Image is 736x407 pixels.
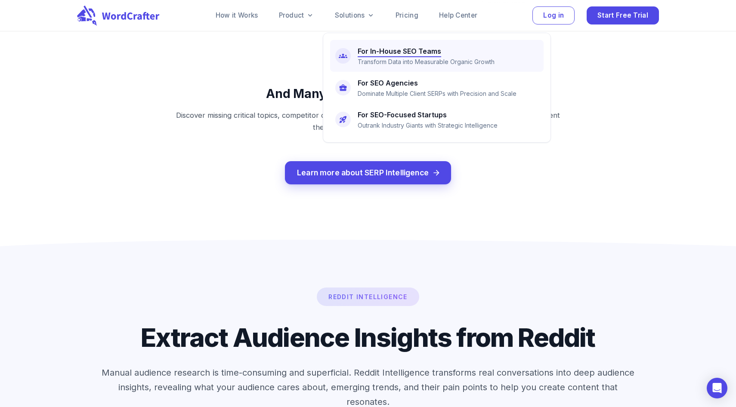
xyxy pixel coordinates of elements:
[174,109,562,134] p: Discover missing critical topics, competitor outlines, content format and other tools designed to...
[358,77,418,89] h6: For SEO Agencies
[111,86,625,102] h4: And Many More Powerful Features
[707,378,727,398] div: Open Intercom Messenger
[439,10,477,21] a: Help Center
[358,89,516,98] p: Dominate Multiple Client SERPs with Precision and Scale
[330,104,544,135] a: For SEO-Focused StartupsOutrank Industry Giants with Strategic Intelligence
[330,40,544,72] a: For In-House SEO TeamsTransform Data into Measurable Organic Growth
[77,313,659,352] h2: Extract Audience Insights from Reddit
[358,109,447,121] h6: For SEO-Focused Startups
[216,10,258,21] a: How it Works
[358,121,498,130] p: Outrank Industry Giants with Strategic Intelligence
[297,166,429,180] span: Learn more about SERP Intelligence
[318,289,418,305] p: Reddit Intelligence
[279,10,314,21] a: Product
[330,72,544,104] a: For SEO AgenciesDominate Multiple Client SERPs with Precision and Scale
[396,10,418,21] a: Pricing
[335,10,375,21] a: Solutions
[543,10,564,21] span: Log in
[358,57,495,67] p: Transform Data into Measurable Organic Growth
[597,10,648,21] span: Start Free Trial
[358,45,441,57] h6: For In-House SEO Teams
